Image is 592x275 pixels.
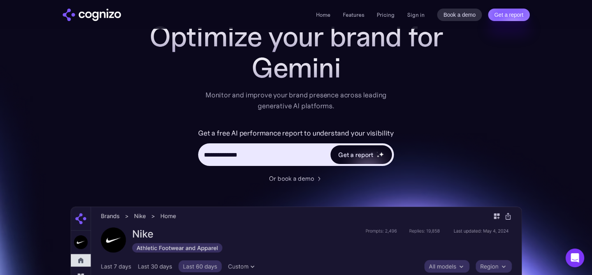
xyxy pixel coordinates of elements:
div: Gemini [141,52,452,83]
img: star [379,152,384,157]
a: home [63,9,121,21]
div: Open Intercom Messenger [566,249,584,267]
img: star [376,152,378,153]
h1: Optimize your brand for [141,21,452,52]
form: Hero URL Input Form [198,127,394,170]
div: Get a report [338,150,373,159]
a: Or book a demo [269,174,323,183]
img: cognizo logo [63,9,121,21]
a: Pricing [377,11,395,18]
a: Home [316,11,330,18]
img: star [376,155,379,158]
div: Monitor and improve your brand presence across leading generative AI platforms. [200,90,392,111]
a: Get a reportstarstarstar [330,145,393,165]
div: Or book a demo [269,174,314,183]
a: Features [343,11,364,18]
a: Get a report [488,9,530,21]
label: Get a free AI performance report to understand your visibility [198,127,394,139]
a: Sign in [407,10,425,19]
a: Book a demo [437,9,482,21]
